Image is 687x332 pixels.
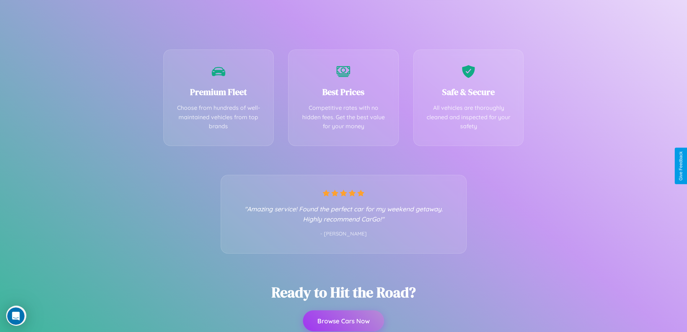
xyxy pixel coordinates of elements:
[424,103,513,131] p: All vehicles are thoroughly cleaned and inspected for your safety
[272,283,416,302] h2: Ready to Hit the Road?
[175,103,263,131] p: Choose from hundreds of well-maintained vehicles from top brands
[235,204,452,224] p: "Amazing service! Found the perfect car for my weekend getaway. Highly recommend CarGo!"
[6,306,26,326] iframe: Intercom live chat discovery launcher
[303,310,384,331] button: Browse Cars Now
[299,86,388,98] h3: Best Prices
[175,86,263,98] h3: Premium Fleet
[299,103,388,131] p: Competitive rates with no hidden fees. Get the best value for your money
[7,307,25,325] iframe: Intercom live chat
[424,86,513,98] h3: Safe & Secure
[235,229,452,239] p: - [PERSON_NAME]
[678,151,683,181] div: Give Feedback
